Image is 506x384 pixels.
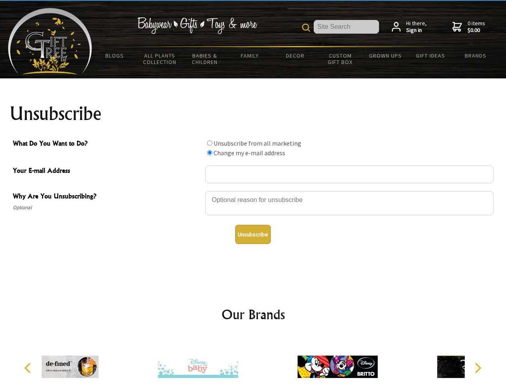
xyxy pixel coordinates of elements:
a: Gift Ideas [408,47,453,64]
span: Why Are You Unsubscribing? [13,191,201,203]
a: All Plants Collection [137,47,183,70]
a: Custom Gift Box [318,47,363,70]
strong: $0.00 [468,27,485,34]
label: Unsubscribe from all marketing [214,139,301,147]
strong: Sign in [406,27,427,34]
button: Previous [20,359,38,377]
textarea: Why Are You Unsubscribing? [205,191,494,215]
h2: Our Brands [16,305,490,324]
span: Hi there, [406,20,427,34]
input: What Do You Want to Do? [207,140,212,146]
img: product search [302,24,310,32]
input: Your E-mail Address [205,166,494,183]
a: Hi there,Sign in [392,20,427,34]
a: Decor [272,47,318,64]
label: Change my e-mail address [214,149,285,157]
a: BLOGS [92,47,137,64]
input: What Do You Want to Do? [207,150,212,155]
img: Babywear - Gifts - Toys & more [137,17,257,34]
input: Site Search [314,20,379,34]
span: What Do You Want to Do? [13,138,201,150]
button: Unsubscribe [235,225,271,244]
img: Babyware - Gifts - Toys and more... [8,8,92,74]
a: 0 items$0.00 [452,20,485,34]
span: 0 items [468,20,485,34]
h1: Unsubscribe [10,104,497,123]
a: Grown Ups [363,47,408,64]
span: Optional [13,203,201,212]
a: Brands [453,47,498,64]
button: Next [469,359,486,377]
span: Your E-mail Address [13,166,201,177]
a: Babies & Children [182,47,228,70]
a: Family [228,47,273,64]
